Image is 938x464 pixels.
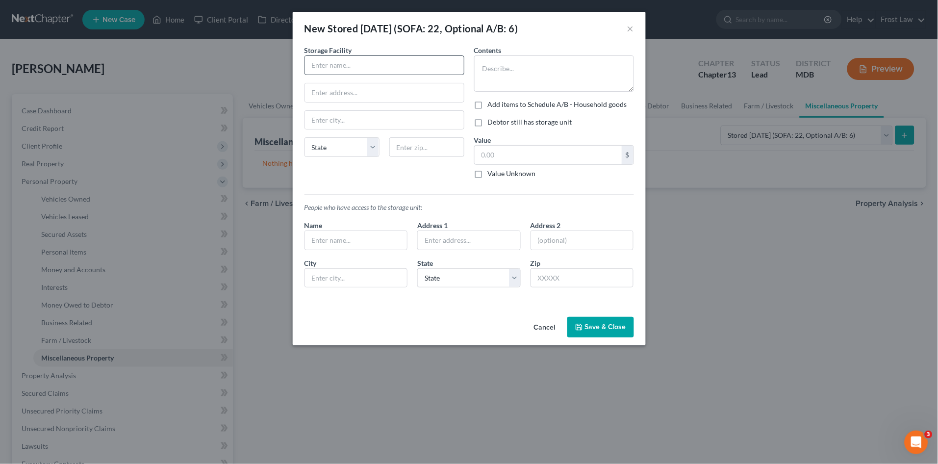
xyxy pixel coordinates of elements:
[531,268,634,288] input: XXXXX
[305,269,407,287] input: Enter city...
[488,100,627,109] label: Add items to Schedule A/B - Household goods
[304,45,352,55] label: Storage Facility
[488,169,536,179] label: Value Unknown
[475,146,622,164] input: 0.00
[531,231,634,250] input: (optional)
[531,258,541,268] label: Zip
[622,146,634,164] div: $
[304,22,518,35] div: New Stored [DATE] (SOFA: 22, Optional A/B: 6)
[305,83,464,102] input: Enter address...
[531,220,561,231] label: Address 2
[905,431,928,454] iframe: Intercom live chat
[417,258,433,268] label: State
[305,56,464,75] input: Enter name...
[567,317,634,337] button: Save & Close
[389,137,464,157] input: Enter zip...
[474,135,491,145] label: Value
[474,46,502,54] span: Contents
[304,258,317,268] label: City
[305,231,407,250] input: Enter name...
[304,203,634,212] p: People who have access to the storage unit:
[925,431,933,438] span: 3
[417,220,448,231] label: Address 1
[488,117,572,127] label: Debtor still has storage unit
[526,318,563,337] button: Cancel
[305,111,464,129] input: Enter city...
[304,220,323,231] label: Name
[418,231,520,250] input: Enter address...
[627,23,634,34] button: ×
